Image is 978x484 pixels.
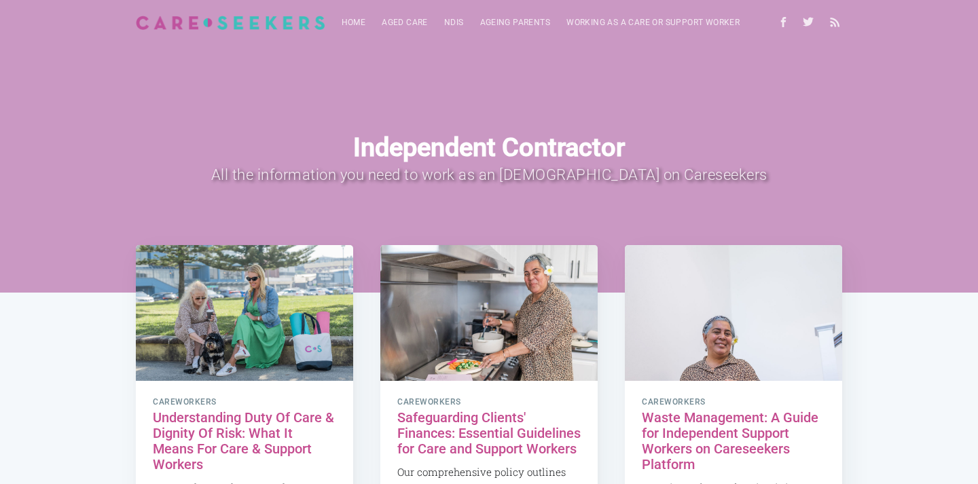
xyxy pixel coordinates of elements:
[153,410,336,472] h2: Understanding Duty Of Care & Dignity Of Risk: What It Means For Care & Support Workers
[136,16,325,30] img: Careseekers
[397,410,581,457] h2: Safeguarding Clients' Finances: Essential Guidelines for Care and Support Workers
[472,10,559,36] a: Ageing parents
[374,10,436,36] a: Aged Care
[558,10,748,36] a: Working as a care or support worker
[175,133,803,163] h1: Independent Contractor
[436,10,472,36] a: NDIS
[397,398,581,407] span: careworkers
[642,410,825,472] h2: Waste Management: A Guide for Independent Support Workers on Careseekers Platform
[642,398,825,407] span: careworkers
[333,10,374,36] a: Home
[175,163,803,187] h2: All the information you need to work as an [DEMOGRAPHIC_DATA] on Careseekers
[153,398,336,407] span: careworkers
